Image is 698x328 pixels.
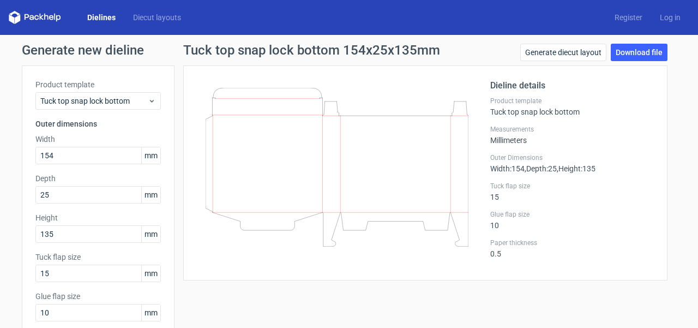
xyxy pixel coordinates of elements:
h3: Outer dimensions [35,118,161,129]
span: mm [141,305,160,321]
span: mm [141,226,160,242]
span: mm [141,147,160,164]
label: Tuck flap size [35,252,161,263]
a: Register [606,12,651,23]
a: Diecut layouts [124,12,190,23]
label: Measurements [490,125,654,134]
h2: Dieline details [490,79,654,92]
label: Paper thickness [490,238,654,247]
span: , Depth : 25 [525,164,557,173]
div: Tuck top snap lock bottom [490,97,654,116]
span: Tuck top snap lock bottom [40,96,148,106]
label: Depth [35,173,161,184]
label: Glue flap size [490,210,654,219]
div: 15 [490,182,654,201]
div: Millimeters [490,125,654,145]
label: Height [35,212,161,223]
h1: Generate new dieline [22,44,676,57]
div: 10 [490,210,654,230]
span: , Height : 135 [557,164,595,173]
div: 0.5 [490,238,654,258]
h1: Tuck top snap lock bottom 154x25x135mm [183,44,440,57]
label: Glue flap size [35,291,161,302]
label: Outer Dimensions [490,153,654,162]
label: Width [35,134,161,145]
a: Download file [611,44,667,61]
span: mm [141,187,160,203]
label: Tuck flap size [490,182,654,190]
a: Generate diecut layout [520,44,606,61]
span: mm [141,265,160,282]
label: Product template [490,97,654,105]
a: Dielines [79,12,124,23]
label: Product template [35,79,161,90]
span: Width : 154 [490,164,525,173]
a: Log in [651,12,689,23]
